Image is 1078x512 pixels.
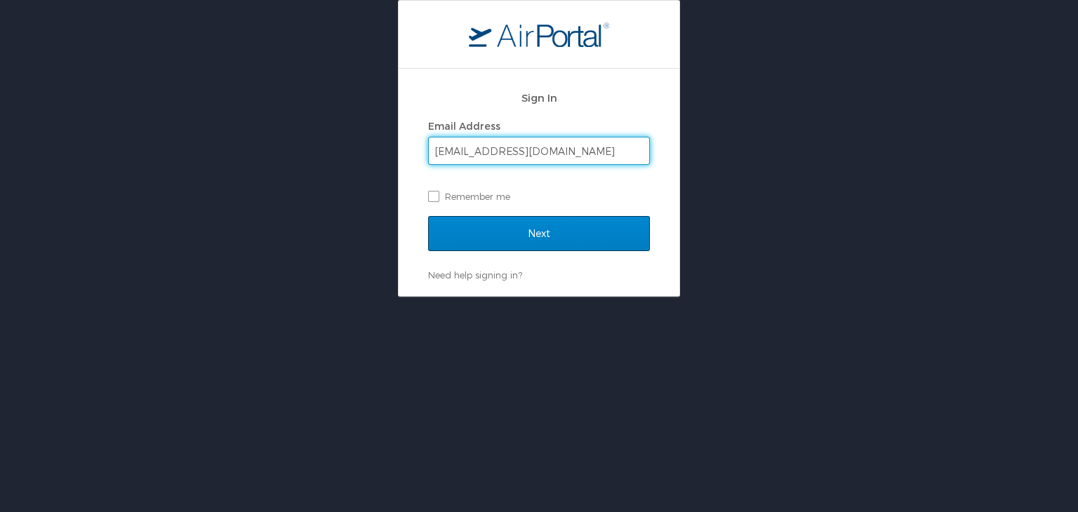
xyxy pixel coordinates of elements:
img: logo [469,22,609,47]
input: Next [428,216,650,251]
label: Email Address [428,120,500,132]
h2: Sign In [428,90,650,106]
a: Need help signing in? [428,269,522,281]
label: Remember me [428,186,650,207]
